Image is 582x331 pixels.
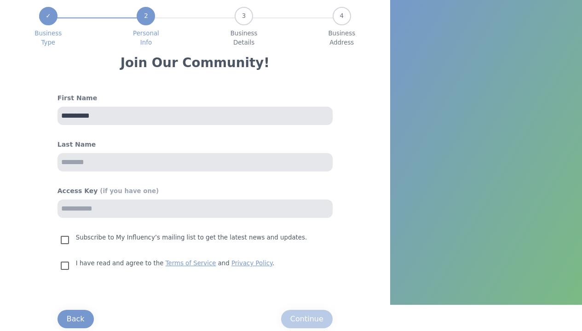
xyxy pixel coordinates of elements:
h4: Last Name [58,140,333,149]
div: 2 [137,7,155,25]
h4: Access Key [58,186,333,196]
button: Continue [281,310,333,328]
span: Business Details [230,29,258,47]
a: Terms of Service [166,260,216,267]
span: Business Type [35,29,62,47]
p: Subscribe to My Influency’s mailing list to get the latest news and updates. [76,233,307,243]
a: Privacy Policy [231,260,272,267]
button: Back [58,310,94,328]
span: Personal Info [133,29,159,47]
h3: Join Our Community! [121,55,270,71]
h4: First Name [58,93,333,103]
div: ✓ [39,7,58,25]
div: 4 [333,7,351,25]
span: Business Address [328,29,355,47]
div: 3 [235,7,253,25]
p: I have read and agree to the and . [76,258,274,268]
div: Continue [290,314,323,325]
div: Back [67,314,85,325]
span: (if you have one) [100,188,159,194]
